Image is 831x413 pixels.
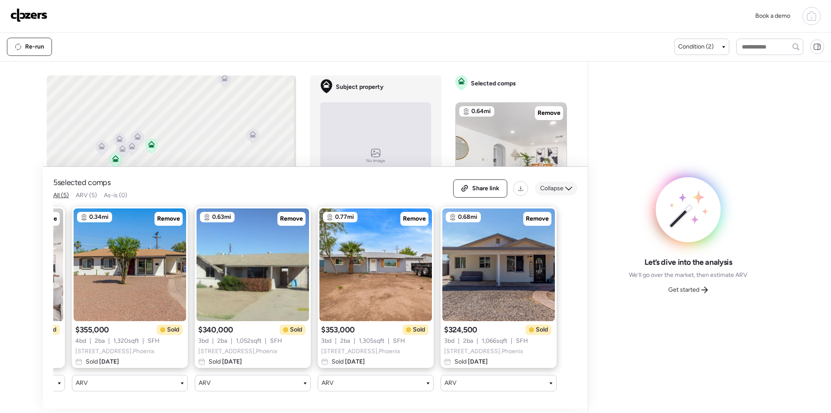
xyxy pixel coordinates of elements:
span: Get started [668,286,699,294]
span: ARV [76,379,88,387]
span: Let’s dive into the analysis [644,257,732,267]
span: 1,320 sqft [113,337,139,345]
span: [DATE] [98,358,119,365]
span: 3 bd [321,337,332,345]
span: [STREET_ADDRESS] , Phoenix [321,347,400,356]
span: 2 ba [463,337,473,345]
span: SFH [516,337,528,345]
span: [DATE] [467,358,488,365]
span: $324,500 [444,325,477,335]
span: ARV (5) [76,192,97,199]
span: 1,066 sqft [482,337,507,345]
span: | [108,337,110,345]
span: | [511,337,512,345]
span: | [90,337,91,345]
span: No image [366,157,385,164]
span: $340,000 [198,325,233,335]
span: [DATE] [221,358,242,365]
span: Remove [538,109,560,117]
span: | [265,337,267,345]
span: Book a demo [755,12,790,20]
span: ARV [322,379,334,387]
span: ARV [199,379,211,387]
span: Selected comps [471,79,516,88]
span: | [335,337,337,345]
span: | [388,337,390,345]
span: | [477,337,478,345]
span: | [458,337,460,345]
span: Remove [280,215,303,223]
span: | [142,337,144,345]
span: All (5) [53,192,69,199]
span: Share link [472,184,499,193]
span: [STREET_ADDRESS] , Phoenix [75,347,155,356]
span: Sold [454,358,488,366]
span: Remove [157,215,180,223]
span: Sold [209,358,242,366]
img: Logo [10,8,48,22]
span: SFH [270,337,282,345]
span: SFH [393,337,405,345]
span: Subject property [336,83,383,91]
span: 3 bd [198,337,209,345]
span: 1,052 sqft [236,337,261,345]
span: 0.68mi [458,213,477,221]
span: $353,000 [321,325,355,335]
span: | [231,337,232,345]
span: 0.64mi [471,107,491,116]
span: As-is (0) [104,192,127,199]
span: 5 selected comps [53,177,111,188]
span: Sold [332,358,365,366]
span: $355,000 [75,325,109,335]
span: 2 ba [217,337,227,345]
span: Condition (2) [678,42,714,51]
span: 0.77mi [335,213,354,221]
span: Sold [536,325,548,334]
span: 2 ba [340,337,350,345]
span: SFH [148,337,160,345]
span: 4 bd [75,337,86,345]
span: Re-run [25,42,44,51]
span: Sold [413,325,425,334]
span: | [212,337,214,345]
span: Remove [526,215,549,223]
span: [DATE] [344,358,365,365]
span: [STREET_ADDRESS] , Phoenix [444,347,523,356]
span: [STREET_ADDRESS] , Phoenix [198,347,277,356]
span: 2 ba [95,337,105,345]
span: Sold [290,325,302,334]
span: Collapse [540,184,564,193]
span: We’ll go over the market, then estimate ARV [629,271,747,280]
span: 1,305 sqft [359,337,384,345]
span: 3 bd [444,337,454,345]
span: ARV [444,379,457,387]
span: Remove [403,215,426,223]
span: 0.63mi [212,213,231,221]
span: 0.34mi [89,213,109,221]
span: Sold [86,358,119,366]
span: Sold [167,325,179,334]
span: | [354,337,355,345]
